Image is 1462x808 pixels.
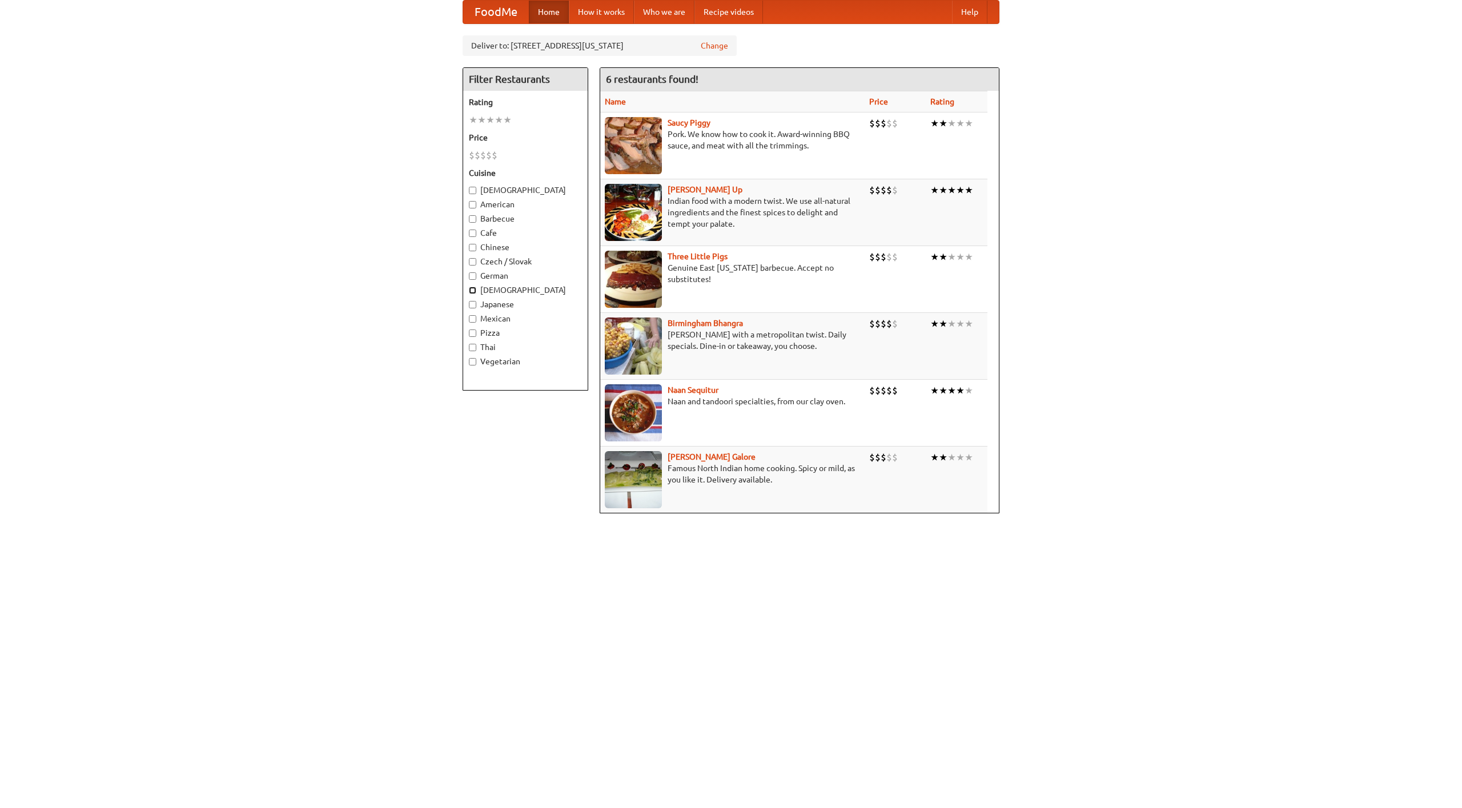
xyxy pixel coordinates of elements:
[475,149,480,162] li: $
[869,117,875,130] li: $
[869,184,875,196] li: $
[469,315,476,323] input: Mexican
[469,97,582,108] h5: Rating
[668,319,743,328] b: Birmingham Bhangra
[886,184,892,196] li: $
[634,1,694,23] a: Who we are
[469,287,476,294] input: [DEMOGRAPHIC_DATA]
[605,184,662,241] img: curryup.jpg
[694,1,763,23] a: Recipe videos
[486,114,495,126] li: ★
[892,251,898,263] li: $
[886,117,892,130] li: $
[875,451,881,464] li: $
[469,244,476,251] input: Chinese
[529,1,569,23] a: Home
[939,184,947,196] li: ★
[463,68,588,91] h4: Filter Restaurants
[869,317,875,330] li: $
[930,184,939,196] li: ★
[956,317,965,330] li: ★
[469,184,582,196] label: [DEMOGRAPHIC_DATA]
[469,149,475,162] li: $
[668,185,742,194] a: [PERSON_NAME] Up
[930,384,939,397] li: ★
[605,97,626,106] a: Name
[605,195,860,230] p: Indian food with a modern twist. We use all-natural ingredients and the finest spices to delight ...
[668,118,710,127] a: Saucy Piggy
[956,184,965,196] li: ★
[947,317,956,330] li: ★
[930,117,939,130] li: ★
[869,251,875,263] li: $
[668,452,756,461] a: [PERSON_NAME] Galore
[930,97,954,106] a: Rating
[701,40,728,51] a: Change
[605,451,662,508] img: currygalore.jpg
[939,251,947,263] li: ★
[605,329,860,352] p: [PERSON_NAME] with a metropolitan twist. Daily specials. Dine-in or takeaway, you choose.
[569,1,634,23] a: How it works
[869,97,888,106] a: Price
[892,317,898,330] li: $
[965,317,973,330] li: ★
[469,327,582,339] label: Pizza
[956,117,965,130] li: ★
[892,117,898,130] li: $
[469,341,582,353] label: Thai
[952,1,987,23] a: Help
[965,117,973,130] li: ★
[875,384,881,397] li: $
[881,451,886,464] li: $
[480,149,486,162] li: $
[965,451,973,464] li: ★
[947,184,956,196] li: ★
[605,128,860,151] p: Pork. We know how to cook it. Award-winning BBQ sauce, and meat with all the trimmings.
[605,117,662,174] img: saucy.jpg
[956,451,965,464] li: ★
[469,344,476,351] input: Thai
[965,251,973,263] li: ★
[886,251,892,263] li: $
[892,184,898,196] li: $
[939,384,947,397] li: ★
[605,463,860,485] p: Famous North Indian home cooking. Spicy or mild, as you like it. Delivery available.
[469,356,582,367] label: Vegetarian
[469,313,582,324] label: Mexican
[469,213,582,224] label: Barbecue
[947,384,956,397] li: ★
[956,251,965,263] li: ★
[939,117,947,130] li: ★
[469,256,582,267] label: Czech / Slovak
[869,384,875,397] li: $
[605,396,860,407] p: Naan and tandoori specialties, from our clay oven.
[469,199,582,210] label: American
[605,262,860,285] p: Genuine East [US_STATE] barbecue. Accept no substitutes!
[469,187,476,194] input: [DEMOGRAPHIC_DATA]
[463,35,737,56] div: Deliver to: [STREET_ADDRESS][US_STATE]
[939,317,947,330] li: ★
[469,258,476,266] input: Czech / Slovak
[956,384,965,397] li: ★
[886,384,892,397] li: $
[605,251,662,308] img: littlepigs.jpg
[947,117,956,130] li: ★
[668,385,718,395] a: Naan Sequitur
[947,251,956,263] li: ★
[469,358,476,365] input: Vegetarian
[463,1,529,23] a: FoodMe
[875,317,881,330] li: $
[605,317,662,375] img: bhangra.jpg
[875,251,881,263] li: $
[606,74,698,85] ng-pluralize: 6 restaurants found!
[469,272,476,280] input: German
[947,451,956,464] li: ★
[477,114,486,126] li: ★
[469,329,476,337] input: Pizza
[881,384,886,397] li: $
[469,215,476,223] input: Barbecue
[469,227,582,239] label: Cafe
